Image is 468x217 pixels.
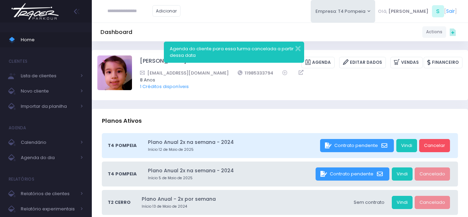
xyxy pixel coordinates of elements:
[140,57,186,68] a: [PERSON_NAME]
[21,189,76,198] span: Relatórios de clientes
[21,102,76,111] span: Importar da planilha
[330,171,373,177] span: Contrato pendente
[152,5,181,17] a: Adicionar
[392,167,413,181] a: Vindi
[349,196,389,209] div: Sem contrato
[375,3,459,19] div: [ ]
[422,26,446,38] a: Actions
[140,69,229,77] a: [EMAIL_ADDRESS][DOMAIN_NAME]
[148,175,314,181] small: Início 5 de Maio de 2025
[21,205,76,214] span: Relatório experimentais
[21,153,76,162] span: Agenda do dia
[9,172,34,186] h4: Relatórios
[100,29,132,36] h5: Dashboard
[148,147,318,153] small: Início 12 de Maio de 2025
[140,83,189,90] a: 1 Créditos disponíveis
[148,167,314,174] a: Plano Anual 2x na semana - 2024
[334,142,378,149] span: Contrato pendente
[339,57,386,68] a: Editar Dados
[170,45,294,59] span: Agenda do cliente para essa turma cancelada a partir dessa data
[301,57,335,68] a: Agenda
[21,138,76,147] span: Calendário
[419,139,450,152] a: Cancelar
[108,171,137,177] span: T4 Pompeia
[21,87,76,96] span: Novo cliente
[97,55,132,90] img: Yumi Muller
[148,139,318,146] a: Plano Anual 2x na semana - 2024
[142,196,347,203] a: Plano Anual - 2x por semana
[9,121,26,135] h4: Agenda
[102,111,142,131] h3: Planos Ativos
[108,199,131,206] span: T2 Cerro
[108,142,137,149] span: T4 Pompeia
[378,8,387,15] span: Olá,
[388,8,429,15] span: [PERSON_NAME]
[9,54,27,68] h4: Clientes
[21,71,76,80] span: Lista de clientes
[390,57,423,68] a: Vendas
[21,35,83,44] span: Home
[432,5,444,17] span: S
[238,69,274,77] a: 11985333794
[424,57,462,68] a: Financeiro
[142,204,347,209] small: Início 13 de Maio de 2024
[396,139,417,152] a: Vindi
[446,8,455,15] a: Sair
[140,77,453,84] span: 8 Anos
[392,196,413,209] a: Vindi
